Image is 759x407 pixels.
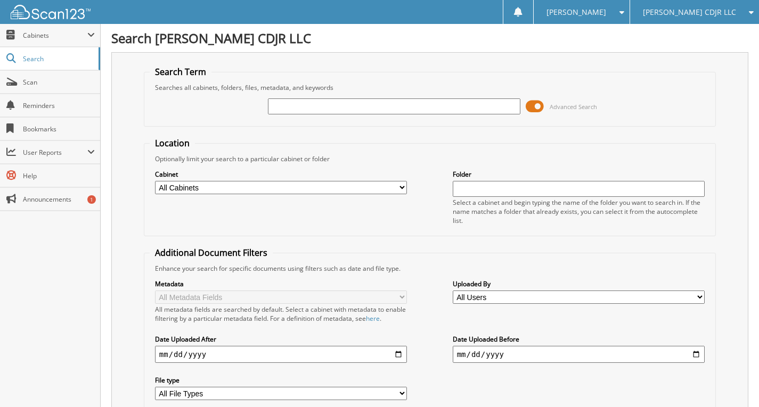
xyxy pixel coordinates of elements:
[706,356,759,407] iframe: Chat Widget
[23,31,87,40] span: Cabinets
[155,170,407,179] label: Cabinet
[155,279,407,288] label: Metadata
[643,9,736,15] span: [PERSON_NAME] CDJR LLC
[23,195,95,204] span: Announcements
[150,137,195,149] legend: Location
[453,335,705,344] label: Date Uploaded Before
[111,29,748,47] h1: Search [PERSON_NAME] CDJR LLC
[150,83,710,92] div: Searches all cabinets, folders, files, metadata, and keywords
[366,314,380,323] a: here
[150,66,211,78] legend: Search Term
[150,154,710,163] div: Optionally limit your search to a particular cabinet or folder
[23,78,95,87] span: Scan
[155,305,407,323] div: All metadata fields are searched by default. Select a cabinet with metadata to enable filtering b...
[546,9,606,15] span: [PERSON_NAME]
[150,264,710,273] div: Enhance your search for specific documents using filters such as date and file type.
[23,54,93,63] span: Search
[155,346,407,363] input: start
[23,171,95,180] span: Help
[23,101,95,110] span: Reminders
[87,195,96,204] div: 1
[453,279,705,288] label: Uploaded By
[453,198,705,225] div: Select a cabinet and begin typing the name of the folder you want to search in. If the name match...
[550,103,597,111] span: Advanced Search
[23,124,95,134] span: Bookmarks
[453,170,705,179] label: Folder
[150,247,273,259] legend: Additional Document Filters
[23,148,87,157] span: User Reports
[155,376,407,385] label: File type
[453,346,705,363] input: end
[11,5,91,19] img: scan123-logo-white.svg
[155,335,407,344] label: Date Uploaded After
